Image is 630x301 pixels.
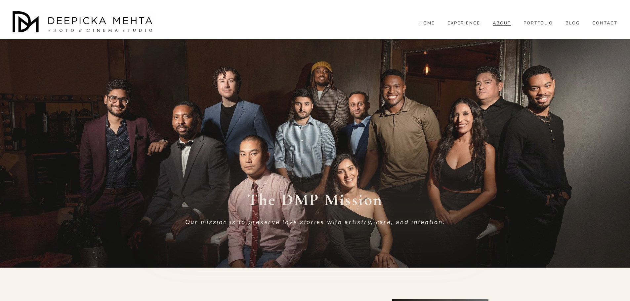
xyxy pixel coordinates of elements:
[13,11,155,34] img: Austin Wedding Photographer - Deepicka Mehta Photography &amp; Cinematography
[524,20,553,26] a: PORTFOLIO
[493,20,511,26] a: ABOUT
[566,21,580,26] span: BLOG
[592,20,617,26] a: CONTACT
[447,20,480,26] a: EXPERIENCE
[566,20,580,26] a: folder dropdown
[419,20,435,26] a: HOME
